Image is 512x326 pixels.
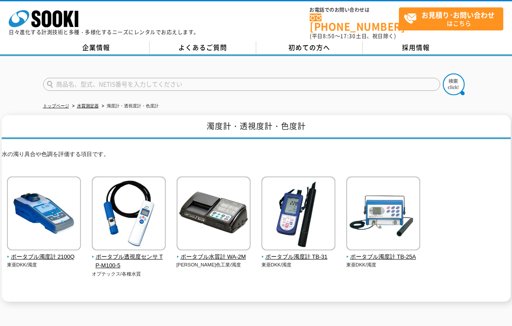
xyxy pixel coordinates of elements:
input: 商品名、型式、NETIS番号を入力してください [43,78,440,91]
a: トップページ [43,103,69,108]
a: お見積り･お問い合わせはこちら [399,7,503,30]
p: 東亜DKK/濁度 [7,261,81,269]
strong: お見積り･お問い合わせ [422,10,495,20]
span: (平日 ～ 土日、祝日除く) [310,32,396,40]
span: ポータブル濁度計 TB-25A [346,253,421,262]
p: 水の濁り具合や色調を評価する項目です。 [2,150,511,163]
span: 8:50 [323,32,335,40]
img: ポータブル濁度計 TB-31 [261,176,335,253]
a: 初めての方へ [256,41,363,54]
img: ポータブル濁度計 2100Q [7,176,81,253]
img: ポータブル透視度センサ TP-M100-5 [92,176,166,253]
img: btn_search.png [443,73,465,95]
img: ポータブル濁度計 TB-25A [346,176,420,253]
span: お電話でのお問い合わせは [310,7,399,13]
a: ポータブル透視度センサ TP-M100-5 [92,244,166,270]
a: 水質測定器 [77,103,99,108]
p: 東亜DKK/濁度 [261,261,336,269]
h1: 濁度計・透視度計・色度計 [2,115,511,139]
a: [PHONE_NUMBER] [310,13,399,31]
p: オプテックス/各種水質 [92,270,166,278]
a: ポータブル水質計 WA-2M [177,244,251,262]
span: 初めての方へ [288,43,330,52]
a: ポータブル濁度計 2100Q [7,244,81,262]
span: ポータブル透視度センサ TP-M100-5 [92,253,166,271]
span: ポータブル濁度計 2100Q [7,253,81,262]
p: 東亜DKK/濁度 [346,261,421,269]
li: 濁度計・透視度計・色度計 [100,102,159,111]
span: ポータブル濁度計 TB-31 [261,253,336,262]
img: ポータブル水質計 WA-2M [177,176,251,253]
a: ポータブル濁度計 TB-25A [346,244,421,262]
p: 日々進化する計測技術と多種・多様化するニーズにレンタルでお応えします。 [9,30,199,35]
a: 企業情報 [43,41,150,54]
span: 17:30 [340,32,356,40]
a: 採用情報 [363,41,469,54]
span: はこちら [404,8,503,30]
span: ポータブル水質計 WA-2M [177,253,251,262]
p: [PERSON_NAME]色工業/濁度 [177,261,251,269]
a: よくあるご質問 [150,41,256,54]
a: ポータブル濁度計 TB-31 [261,244,336,262]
